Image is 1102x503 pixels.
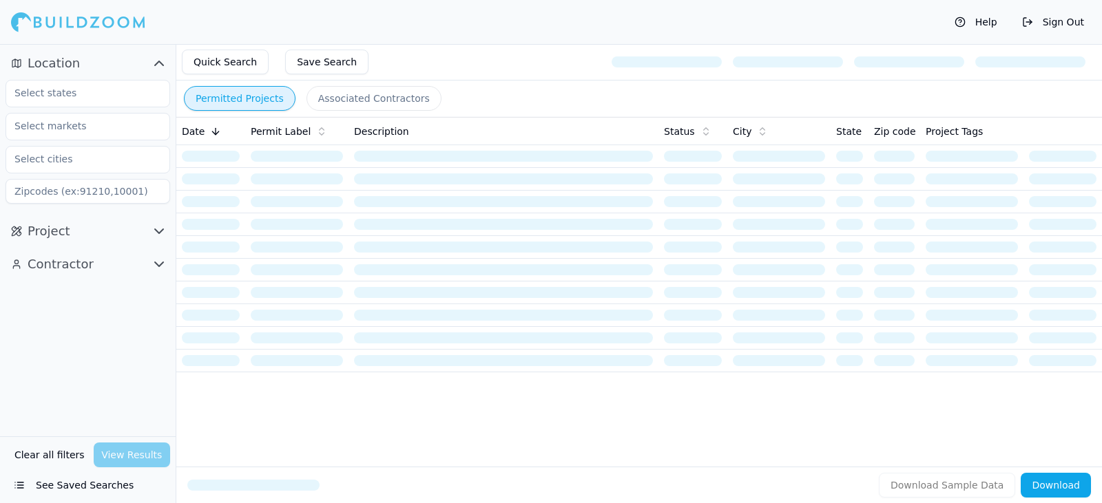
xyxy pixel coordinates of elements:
[6,147,152,171] input: Select cities
[1015,11,1091,33] button: Sign Out
[874,125,916,138] span: Zip code
[285,50,368,74] button: Save Search
[6,114,152,138] input: Select markets
[182,50,269,74] button: Quick Search
[6,52,170,74] button: Location
[733,125,751,138] span: City
[6,81,152,105] input: Select states
[6,253,170,275] button: Contractor
[28,222,70,241] span: Project
[354,125,409,138] span: Description
[1021,473,1091,497] button: Download
[6,473,170,497] button: See Saved Searches
[6,220,170,242] button: Project
[836,125,862,138] span: State
[664,125,695,138] span: Status
[184,86,295,111] button: Permitted Projects
[11,442,88,467] button: Clear all filters
[948,11,1004,33] button: Help
[306,86,441,111] button: Associated Contractors
[182,125,205,138] span: Date
[251,125,311,138] span: Permit Label
[6,179,170,204] input: Zipcodes (ex:91210,10001)
[926,125,983,138] span: Project Tags
[28,255,94,274] span: Contractor
[28,54,80,73] span: Location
